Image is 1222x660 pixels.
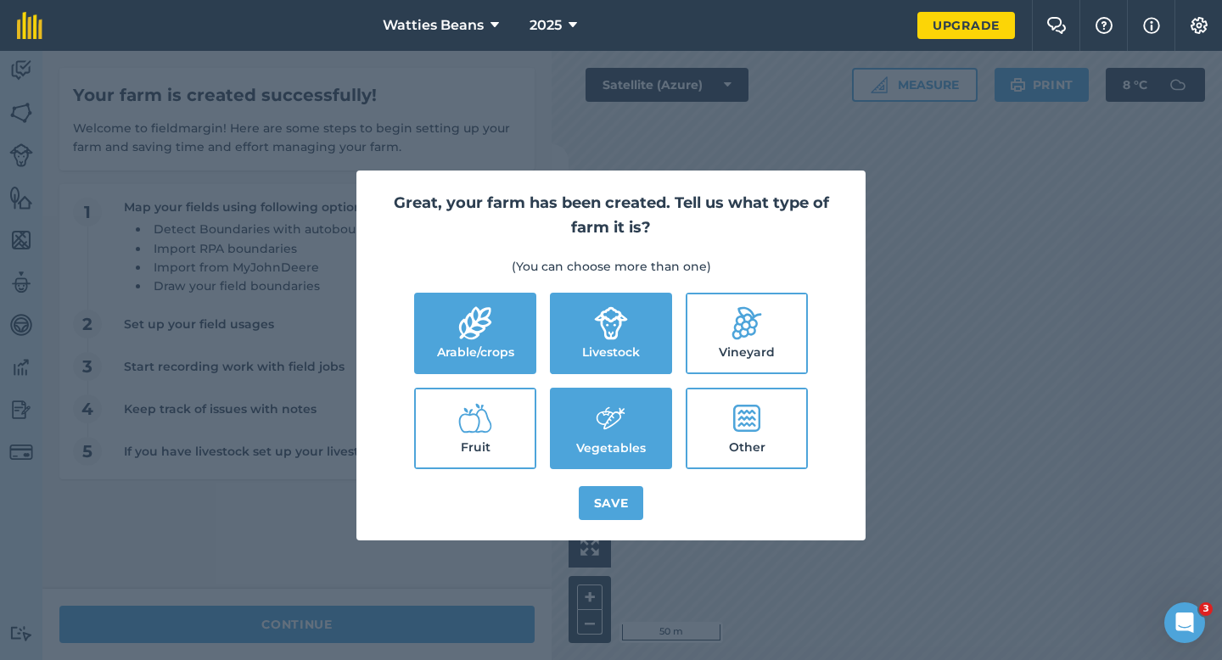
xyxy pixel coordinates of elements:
label: Arable/crops [416,294,535,372]
a: Upgrade [917,12,1015,39]
iframe: Intercom live chat [1164,602,1205,643]
label: Fruit [416,389,535,467]
span: 2025 [530,15,562,36]
h2: Great, your farm has been created. Tell us what type of farm it is? [377,191,845,240]
img: svg+xml;base64,PHN2ZyB4bWxucz0iaHR0cDovL3d3dy53My5vcmcvMjAwMC9zdmciIHdpZHRoPSIxNyIgaGVpZ2h0PSIxNy... [1143,15,1160,36]
img: Two speech bubbles overlapping with the left bubble in the forefront [1046,17,1067,34]
label: Vineyard [687,294,806,372]
img: fieldmargin Logo [17,12,42,39]
span: 3 [1199,602,1213,616]
button: Save [579,486,644,520]
img: A cog icon [1189,17,1209,34]
p: (You can choose more than one) [377,257,845,276]
label: Vegetables [552,389,670,467]
span: Watties Beans [383,15,484,36]
label: Other [687,389,806,467]
label: Livestock [552,294,670,372]
img: A question mark icon [1094,17,1114,34]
